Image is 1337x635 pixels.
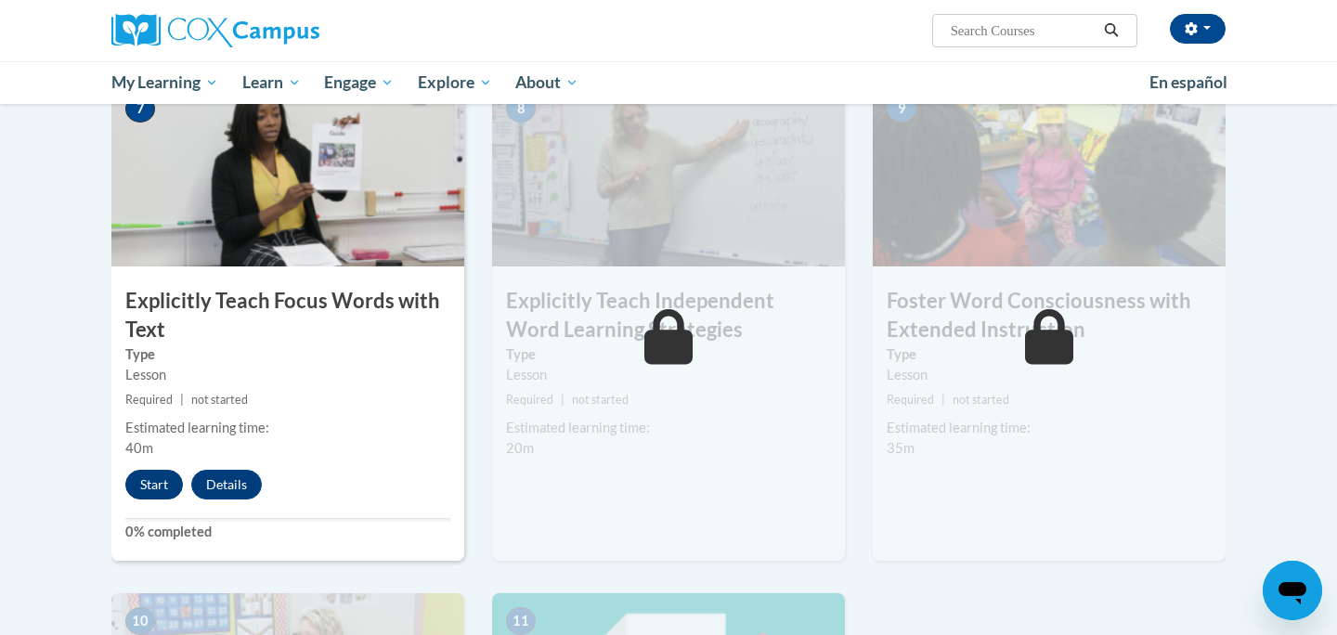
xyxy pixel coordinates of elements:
[1263,561,1322,620] iframe: Button to launch messaging window
[873,287,1226,344] h3: Foster Word Consciousness with Extended Instruction
[887,440,915,456] span: 35m
[125,365,450,385] div: Lesson
[191,470,262,499] button: Details
[506,607,536,635] span: 11
[1149,72,1227,92] span: En español
[324,71,394,94] span: Engage
[84,61,1253,104] div: Main menu
[125,95,155,123] span: 7
[1137,63,1240,102] a: En español
[125,470,183,499] button: Start
[230,61,313,104] a: Learn
[125,393,173,407] span: Required
[953,393,1009,407] span: not started
[572,393,629,407] span: not started
[504,61,591,104] a: About
[887,344,1212,365] label: Type
[492,287,845,344] h3: Explicitly Teach Independent Word Learning Strategies
[492,81,845,266] img: Course Image
[887,418,1212,438] div: Estimated learning time:
[180,393,184,407] span: |
[515,71,578,94] span: About
[506,418,831,438] div: Estimated learning time:
[111,287,464,344] h3: Explicitly Teach Focus Words with Text
[887,95,916,123] span: 9
[873,81,1226,266] img: Course Image
[125,344,450,365] label: Type
[191,393,248,407] span: not started
[418,71,492,94] span: Explore
[125,440,153,456] span: 40m
[506,365,831,385] div: Lesson
[506,440,534,456] span: 20m
[99,61,230,104] a: My Learning
[312,61,406,104] a: Engage
[111,81,464,266] img: Course Image
[111,71,218,94] span: My Learning
[1170,14,1226,44] button: Account Settings
[125,418,450,438] div: Estimated learning time:
[125,522,450,542] label: 0% completed
[406,61,504,104] a: Explore
[561,393,565,407] span: |
[506,344,831,365] label: Type
[242,71,301,94] span: Learn
[111,14,319,47] img: Cox Campus
[125,607,155,635] span: 10
[1097,19,1125,42] button: Search
[887,393,934,407] span: Required
[111,14,464,47] a: Cox Campus
[887,365,1212,385] div: Lesson
[941,393,945,407] span: |
[506,95,536,123] span: 8
[949,19,1097,42] input: Search Courses
[506,393,553,407] span: Required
